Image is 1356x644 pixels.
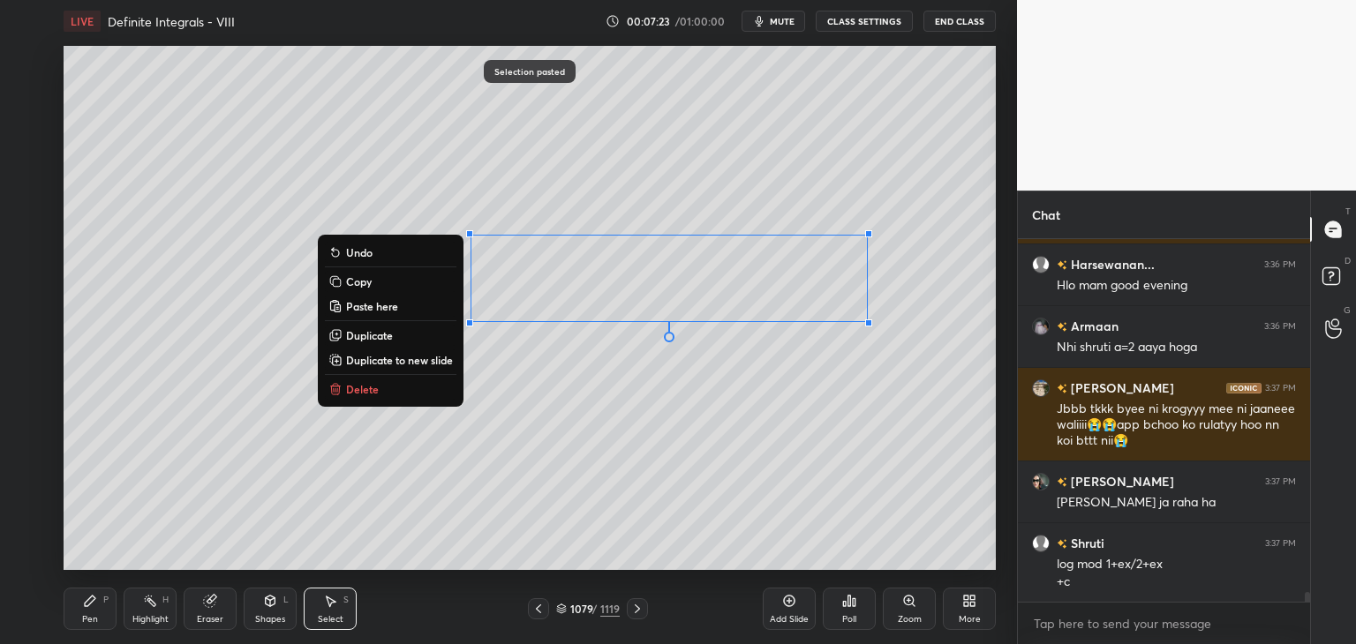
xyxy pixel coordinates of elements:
div: 3:37 PM [1265,538,1296,549]
button: Duplicate [325,325,456,346]
span: mute [770,15,795,27]
h6: [PERSON_NAME] [1067,378,1174,397]
img: 284daec9a8704aa99f7e2c433597705e.jpg [1032,473,1050,490]
div: L [283,595,289,604]
p: Delete [346,382,379,396]
button: Duplicate to new slide [325,349,456,371]
img: no-rating-badge.077c3623.svg [1057,384,1067,393]
div: Highlight [132,615,169,624]
p: Paste here [346,299,398,313]
div: More [959,615,981,624]
div: 3:36 PM [1264,321,1296,332]
img: no-rating-badge.077c3623.svg [1057,477,1067,487]
div: S [343,595,349,604]
div: Select [318,615,343,624]
button: Paste here [325,296,456,317]
div: [PERSON_NAME] ja raha ha [1057,494,1296,512]
div: Eraser [197,615,223,624]
button: mute [742,11,805,32]
div: / [591,603,597,614]
h4: Definite Integrals - VIII [108,13,235,30]
p: Selection pasted [494,67,565,76]
button: Delete [325,378,456,400]
img: b7516a3970134b53925ec4441e5b5de5.jpg [1032,318,1050,335]
div: 3:37 PM [1265,476,1296,487]
img: no-rating-badge.077c3623.svg [1057,260,1067,270]
div: 1119 [600,601,620,617]
p: Copy [346,274,372,288]
h6: [PERSON_NAME] [1067,472,1174,490]
img: no-rating-badge.077c3623.svg [1057,322,1067,332]
div: Add Slide [770,615,809,624]
h6: Harsewanan... [1067,255,1155,273]
p: Undo [346,245,373,259]
button: CLASS SETTINGS [816,11,913,32]
img: iconic-dark.1390631f.png [1226,383,1262,393]
div: P [103,595,109,604]
img: no-rating-badge.077c3623.svg [1057,539,1067,549]
img: 7e1bbe8cfdf7471ab98db3c7330b9762.jpg [1032,379,1050,397]
div: LIVE [64,11,101,32]
div: +c [1057,573,1296,591]
div: Pen [82,615,98,624]
div: Poll [842,615,856,624]
p: Duplicate [346,328,393,342]
div: H [162,595,169,604]
div: Jbbb tkkk byee ni krogyyy mee ni jaaneee waliiii😭😭app bchoo ko rulatyy hoo nn koi bttt nii😭 [1057,401,1296,450]
p: Duplicate to new slide [346,353,453,367]
div: grid [1018,239,1310,603]
h6: Shruti [1067,534,1104,552]
div: Zoom [898,615,922,624]
h6: Armaan [1067,317,1119,335]
div: 3:36 PM [1264,259,1296,270]
button: End Class [923,11,996,32]
p: D [1345,254,1351,267]
button: Copy [325,271,456,292]
p: G [1344,303,1351,317]
img: default.png [1032,256,1050,273]
img: default.png [1032,535,1050,552]
div: Nhi shruti a=2 aaya hoga [1057,339,1296,356]
p: T [1345,205,1351,218]
div: log mod 1+ex/2+ex [1057,556,1296,573]
div: Hlo mam good evening [1057,277,1296,295]
p: Chat [1018,191,1074,238]
button: Undo [325,242,456,263]
div: 1079 [570,603,588,614]
div: 3:37 PM [1265,383,1296,393]
div: Shapes [255,615,285,624]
